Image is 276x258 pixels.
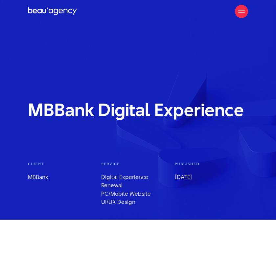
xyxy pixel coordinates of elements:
[101,161,174,207] li: Digital Experience Renewal PC/Mobile Website UI/UX Design
[175,161,235,167] span: published
[28,161,101,207] li: MBBank
[175,161,248,207] li: [DATE]
[101,161,161,167] span: Service
[28,100,248,120] h1: MBBank Digital Experience
[28,161,88,167] span: Client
